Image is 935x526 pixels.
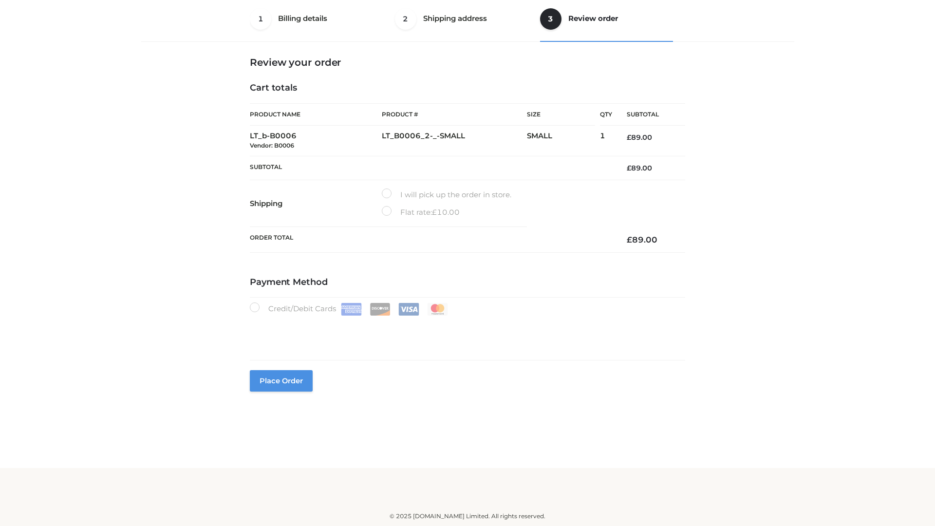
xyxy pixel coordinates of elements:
[627,133,631,142] span: £
[527,126,600,156] td: SMALL
[432,207,460,217] bdi: 10.00
[398,303,419,316] img: Visa
[145,511,790,521] div: © 2025 [DOMAIN_NAME] Limited. All rights reserved.
[370,303,391,316] img: Discover
[627,164,652,172] bdi: 89.00
[250,180,382,227] th: Shipping
[250,227,612,253] th: Order Total
[250,126,382,156] td: LT_b-B0006
[382,206,460,219] label: Flat rate:
[250,370,313,392] button: Place order
[250,156,612,180] th: Subtotal
[382,126,527,156] td: LT_B0006_2-_-SMALL
[427,303,448,316] img: Mastercard
[627,133,652,142] bdi: 89.00
[250,56,685,68] h3: Review your order
[250,277,685,288] h4: Payment Method
[341,303,362,316] img: Amex
[250,103,382,126] th: Product Name
[600,103,612,126] th: Qty
[600,126,612,156] td: 1
[612,104,685,126] th: Subtotal
[382,103,527,126] th: Product #
[627,164,631,172] span: £
[627,235,657,244] bdi: 89.00
[250,83,685,94] h4: Cart totals
[250,302,449,316] label: Credit/Debit Cards
[250,142,294,149] small: Vendor: B0006
[432,207,437,217] span: £
[382,188,511,201] label: I will pick up the order in store.
[527,104,595,126] th: Size
[248,314,683,349] iframe: Secure payment input frame
[627,235,632,244] span: £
